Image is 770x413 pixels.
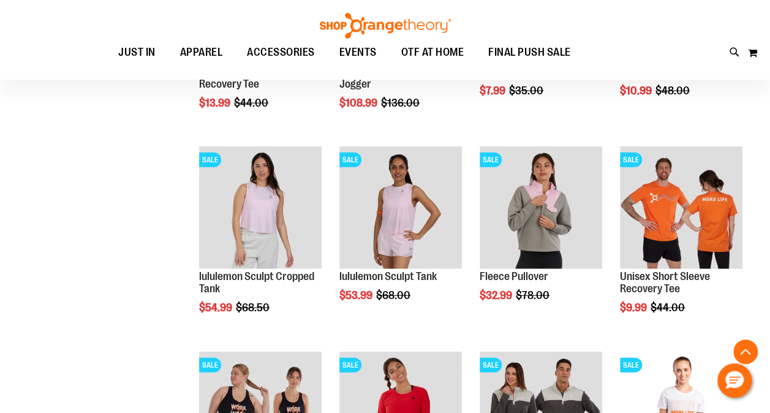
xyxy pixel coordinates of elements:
[168,39,235,67] a: APPAREL
[620,301,649,314] span: $9.99
[509,85,545,97] span: $35.00
[199,146,322,269] img: lululemon Sculpt Cropped Tank
[488,39,571,66] span: FINAL PUSH SALE
[376,289,412,301] span: $68.00
[180,39,223,66] span: APPAREL
[236,301,271,314] span: $68.50
[339,146,462,269] img: Main Image of 1538347
[339,146,462,271] a: Main Image of 1538347SALE
[339,358,361,373] span: SALE
[655,85,692,97] span: $48.00
[480,358,502,373] span: SALE
[401,39,464,66] span: OTF AT HOME
[620,85,654,97] span: $10.99
[651,301,687,314] span: $44.00
[333,140,468,333] div: product
[614,140,749,344] div: product
[381,97,421,109] span: $136.00
[339,39,377,66] span: EVENTS
[339,289,374,301] span: $53.99
[199,358,221,373] span: SALE
[199,153,221,167] span: SALE
[339,153,361,167] span: SALE
[199,66,289,90] a: Unisex Short Sleeve Recovery Tee
[234,97,270,109] span: $44.00
[106,39,168,67] a: JUST IN
[480,85,507,97] span: $7.99
[620,270,710,295] a: Unisex Short Sleeve Recovery Tee
[516,289,551,301] span: $78.00
[235,39,327,67] a: ACCESSORIES
[327,39,389,67] a: EVENTS
[620,358,642,373] span: SALE
[480,289,514,301] span: $32.99
[339,66,444,90] a: lululemon Steady State Jogger
[717,363,752,398] button: Hello, have a question? Let’s chat.
[476,39,583,66] a: FINAL PUSH SALE
[199,97,232,109] span: $13.99
[620,146,742,271] a: Product image for Unisex Short Sleeve Recovery TeeSALE
[480,270,548,282] a: Fleece Pullover
[199,301,234,314] span: $54.99
[480,153,502,167] span: SALE
[318,13,453,39] img: Shop Orangetheory
[480,146,602,269] img: Product image for Fleece Pullover
[118,39,156,66] span: JUST IN
[339,97,379,109] span: $108.99
[620,153,642,167] span: SALE
[474,140,608,333] div: product
[247,39,315,66] span: ACCESSORIES
[733,339,758,364] button: Back To Top
[193,140,328,344] div: product
[620,146,742,269] img: Product image for Unisex Short Sleeve Recovery Tee
[199,146,322,271] a: lululemon Sculpt Cropped TankSALE
[199,270,314,295] a: lululemon Sculpt Cropped Tank
[480,146,602,271] a: Product image for Fleece PulloverSALE
[389,39,477,67] a: OTF AT HOME
[339,270,437,282] a: lululemon Sculpt Tank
